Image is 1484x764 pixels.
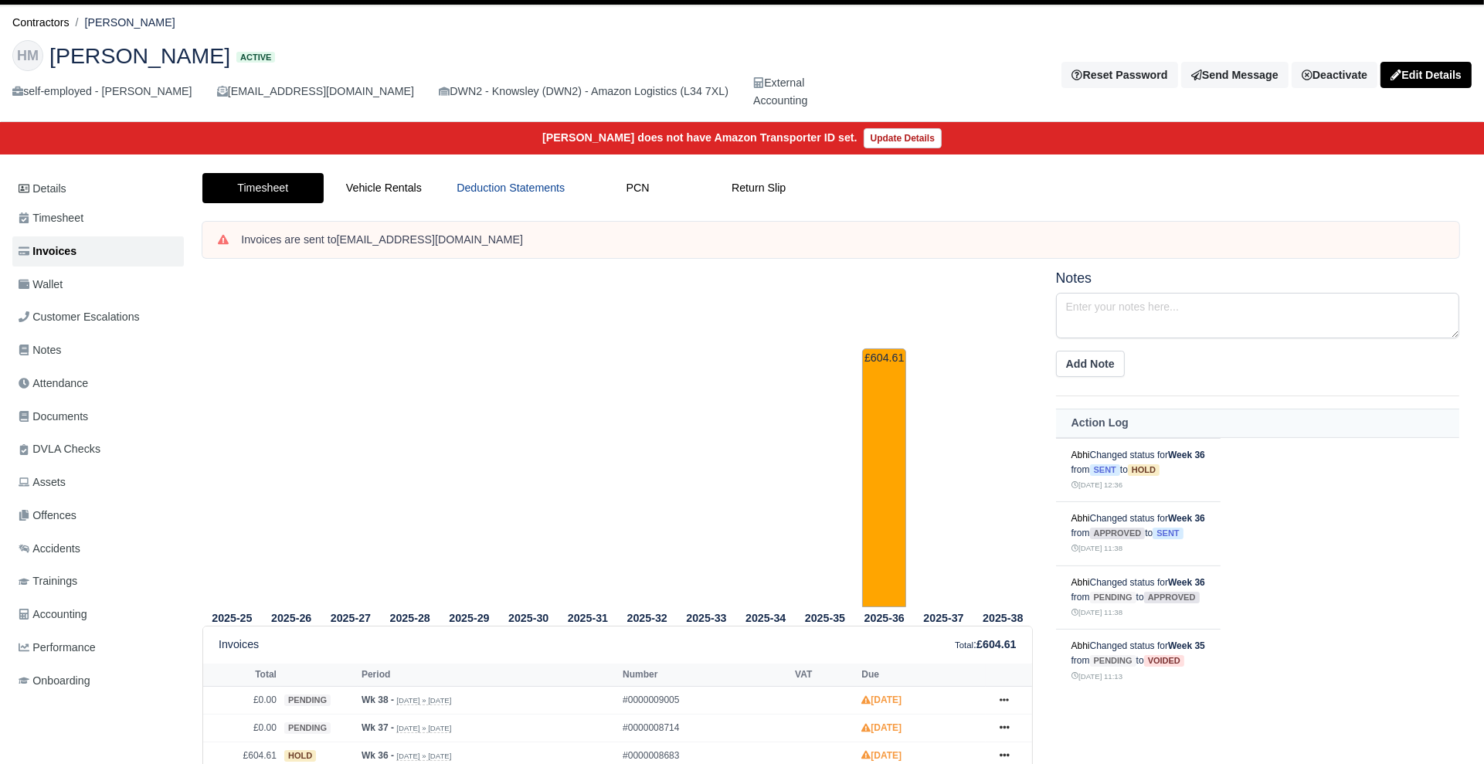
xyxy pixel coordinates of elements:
[396,752,451,761] small: [DATE] » [DATE]
[1071,480,1122,489] small: [DATE] 12:36
[1128,464,1160,476] span: hold
[12,501,184,531] a: Offences
[19,507,76,525] span: Offences
[202,608,262,626] th: 2025-25
[862,348,906,608] td: £604.61
[1168,513,1205,524] strong: Week 36
[861,694,902,705] strong: [DATE]
[1071,672,1122,681] small: [DATE] 11:13
[12,666,184,696] a: Onboarding
[1071,513,1090,524] a: Abhi
[217,83,414,100] div: [EMAIL_ADDRESS][DOMAIN_NAME]
[236,52,275,63] span: Active
[1380,62,1472,88] a: Edit Details
[362,750,394,761] strong: Wk 36 -
[1153,528,1183,539] span: sent
[12,467,184,497] a: Assets
[1,28,1483,123] div: Hamza Aziz Mirza
[19,375,88,392] span: Attendance
[854,608,914,626] th: 2025-36
[12,599,184,630] a: Accounting
[791,664,857,687] th: VAT
[753,74,807,110] div: External Accounting
[440,608,499,626] th: 2025-29
[12,368,184,399] a: Attendance
[1168,577,1205,588] strong: Week 36
[12,83,192,100] div: self-employed - [PERSON_NAME]
[19,209,83,227] span: Timesheet
[219,638,259,651] h6: Invoices
[796,608,855,626] th: 2025-35
[12,40,43,71] div: HM
[677,608,736,626] th: 2025-33
[1056,270,1459,287] h5: Notes
[380,608,440,626] th: 2025-28
[1056,630,1221,693] td: Changed status for from to
[559,608,618,626] th: 2025-31
[1090,655,1136,667] span: pending
[12,566,184,596] a: Trainings
[19,639,96,657] span: Performance
[439,83,728,100] div: DWN2 - Knowsley (DWN2) - Amazon Logistics (L34 7XL)
[396,696,451,705] small: [DATE] » [DATE]
[861,750,902,761] strong: [DATE]
[396,724,451,733] small: [DATE] » [DATE]
[19,672,90,690] span: Onboarding
[284,722,331,734] span: pending
[1144,592,1200,603] span: approved
[19,572,77,590] span: Trainings
[19,308,140,326] span: Customer Escalations
[12,633,184,663] a: Performance
[362,694,394,705] strong: Wk 38 -
[203,715,280,742] td: £0.00
[1056,351,1125,377] button: Add Note
[976,638,1016,650] strong: £604.61
[321,608,381,626] th: 2025-27
[203,664,280,687] th: Total
[12,270,184,300] a: Wallet
[324,173,445,203] a: Vehicle Rentals
[1181,62,1289,88] a: Send Message
[1168,640,1205,651] strong: Week 35
[577,173,698,203] a: PCN
[619,664,791,687] th: Number
[914,608,973,626] th: 2025-37
[861,722,902,733] strong: [DATE]
[12,302,184,332] a: Customer Escalations
[1292,62,1377,88] a: Deactivate
[617,608,677,626] th: 2025-32
[12,203,184,233] a: Timesheet
[1071,577,1090,588] a: Abhi
[1056,409,1459,437] th: Action Log
[1090,528,1146,539] span: approved
[1061,62,1177,88] button: Reset Password
[262,608,321,626] th: 2025-26
[857,664,985,687] th: Due
[12,402,184,432] a: Documents
[12,434,184,464] a: DVLA Checks
[1071,544,1122,552] small: [DATE] 11:38
[1071,608,1122,616] small: [DATE] 11:38
[12,534,184,564] a: Accidents
[337,233,523,246] strong: [EMAIL_ADDRESS][DOMAIN_NAME]
[1071,450,1090,460] a: Abhi
[19,243,76,260] span: Invoices
[1144,655,1184,667] span: voided
[444,173,577,203] a: Deduction Statements
[1207,586,1484,764] div: Chat Widget
[70,14,175,32] li: [PERSON_NAME]
[19,540,80,558] span: Accidents
[19,440,100,458] span: DVLA Checks
[202,173,324,203] a: Timesheet
[955,640,973,650] small: Total
[619,687,791,715] td: #0000009005
[864,128,942,148] a: Update Details
[19,408,88,426] span: Documents
[358,664,619,687] th: Period
[12,175,184,203] a: Details
[49,45,230,66] span: [PERSON_NAME]
[12,335,184,365] a: Notes
[698,173,820,203] a: Return Slip
[1056,565,1221,630] td: Changed status for from to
